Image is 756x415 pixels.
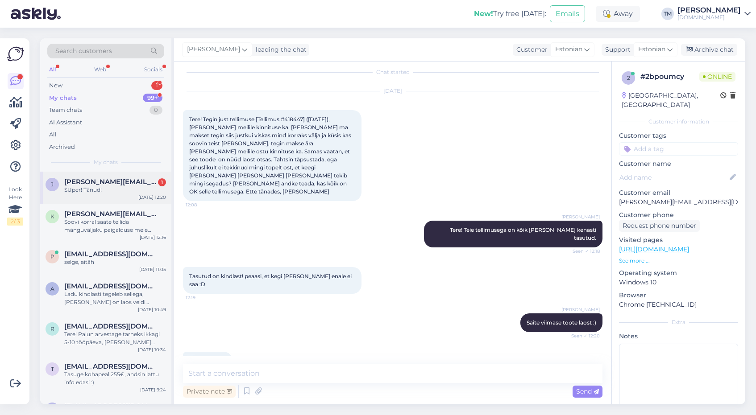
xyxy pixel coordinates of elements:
span: Estonian [555,45,582,54]
a: [PERSON_NAME][DOMAIN_NAME] [677,7,751,21]
div: Web [92,64,108,75]
p: Notes [619,332,738,341]
div: [DATE] 9:24 [140,386,166,393]
div: Tasuge kohapeal 255€, andsin lattu info edasi :) [64,370,166,386]
div: Team chats [49,106,82,115]
p: [PERSON_NAME][EMAIL_ADDRESS][DOMAIN_NAME] [619,197,738,207]
input: Add a tag [619,142,738,156]
span: 12:19 [186,294,219,301]
div: [DATE] 10:49 [138,306,166,313]
div: [DATE] 11:05 [139,266,166,273]
div: AI Assistant [49,118,82,127]
div: [DATE] 12:16 [140,234,166,241]
p: Customer name [619,159,738,168]
p: Operating system [619,268,738,278]
p: Browser [619,291,738,300]
div: Try free [DATE]: [474,8,546,19]
div: [DATE] 10:34 [138,346,166,353]
div: 1 [158,178,166,186]
span: r [50,325,54,332]
div: [DATE] [183,87,602,95]
p: Visited pages [619,235,738,245]
span: Tere! Tegin just tellimuse [Tellimus #418447] ([DATE]), [PERSON_NAME] meilile kinnituse ka. [PERS... [189,116,353,195]
span: Tasutud on kindlast! peaasi, et kegi [PERSON_NAME] enale ei saa :D [189,273,353,288]
p: Customer email [619,188,738,197]
div: leading the chat [252,45,307,54]
div: Private note [183,386,236,398]
span: 12:08 [186,201,219,208]
div: Request phone number [619,220,700,232]
div: 1 [151,81,162,90]
span: [PERSON_NAME] [561,214,600,220]
span: 2 [627,74,630,81]
div: Look Here [7,185,23,226]
div: Soovi korral saate tellida mänguväljaku paigalduse meie koostööpartneri kaudu. Paigaldusinfo saam... [64,218,166,234]
div: Chat started [183,68,602,76]
span: priitkallaste@hotmail.com [64,250,157,258]
div: Tere! Palun arvestage tarneks ikkagi 5-10 tööpäeva, [PERSON_NAME] jooksul paneb tarnija toote lao... [64,330,166,346]
span: jekaterinajev@gmail.com [64,178,157,186]
span: Send [576,387,599,395]
div: # 2bpoumcy [640,71,699,82]
span: terjelinde@icloud.com [64,362,157,370]
div: Socials [142,64,164,75]
p: Chrome [TECHNICAL_ID] [619,300,738,309]
span: Seen ✓ 12:20 [566,333,600,339]
span: t [51,366,54,372]
span: Online [699,72,735,82]
p: See more ... [619,257,738,265]
span: adeele18@gmail.com [64,282,157,290]
button: Emails [550,5,585,22]
span: p [50,253,54,260]
span: My chats [94,158,118,166]
div: TM [661,8,674,20]
div: [PERSON_NAME] [677,7,741,14]
span: merilin.mae@gmail.com [64,403,157,411]
span: Estonian [638,45,665,54]
div: All [49,130,57,139]
span: k [50,213,54,220]
div: Ladu kindlasti tegeleb sellega, [PERSON_NAME] on laos veidi hullumaja, aga kindlasti saab [PERSON... [64,290,166,306]
div: [DATE] 12:20 [138,194,166,201]
div: SUper! Tänud! [64,186,166,194]
div: 99+ [143,94,162,103]
div: 2 / 3 [7,218,23,226]
span: Seen ✓ 12:18 [566,248,600,255]
span: Saite viimase toote laost :) [527,319,596,326]
b: New! [474,9,493,18]
div: My chats [49,94,77,103]
div: Customer information [619,118,738,126]
p: Customer phone [619,210,738,220]
img: Askly Logo [7,45,24,62]
span: a [50,285,54,292]
div: Extra [619,318,738,326]
div: Support [602,45,631,54]
p: Windows 10 [619,278,738,287]
span: Tere! Teie tellimusega on kõik [PERSON_NAME] kenasti tasutud. [450,226,598,241]
span: j [51,181,54,188]
div: Archive chat [681,44,737,56]
p: Customer tags [619,131,738,140]
span: kristina.zorin@gmail.com [64,210,157,218]
div: New [49,81,62,90]
span: rinasillandi@gmail.com [64,322,157,330]
div: Archived [49,143,75,152]
div: 0 [150,106,162,115]
a: [URL][DOMAIN_NAME] [619,245,689,253]
span: [PERSON_NAME] [187,45,240,54]
span: [PERSON_NAME] [561,306,600,313]
div: Away [596,6,640,22]
span: Search customers [55,46,112,56]
div: [DOMAIN_NAME] [677,14,741,21]
div: Customer [513,45,548,54]
div: [GEOGRAPHIC_DATA], [GEOGRAPHIC_DATA] [622,91,720,110]
div: All [47,64,58,75]
div: selge, aitäh [64,258,166,266]
input: Add name [619,173,728,182]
